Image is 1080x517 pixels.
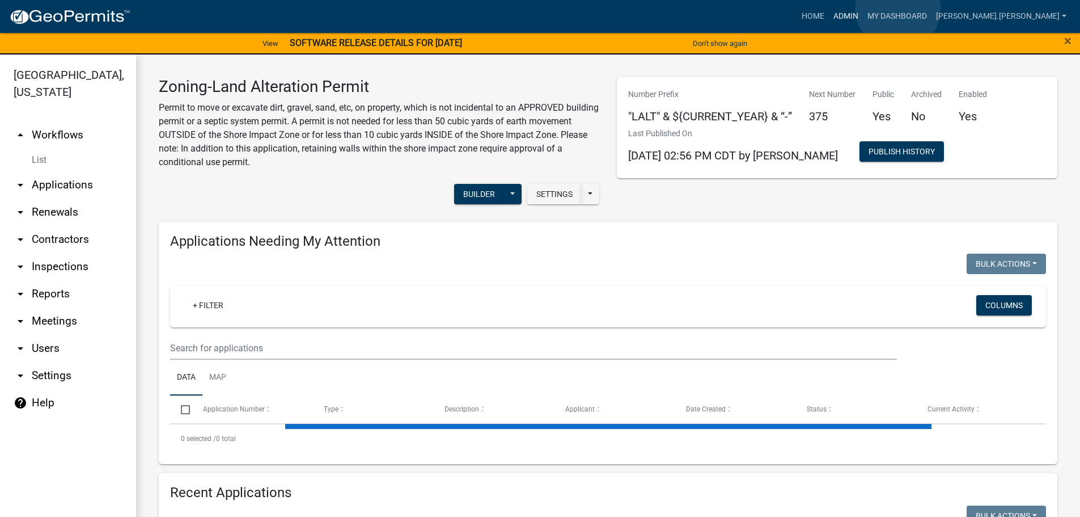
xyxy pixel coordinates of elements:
a: Admin [829,6,863,27]
button: Close [1064,34,1071,48]
datatable-header-cell: Status [796,396,917,423]
i: arrow_drop_down [14,205,27,219]
button: Publish History [859,141,944,162]
i: help [14,396,27,410]
p: Next Number [809,89,855,100]
i: arrow_drop_down [14,260,27,274]
i: arrow_drop_down [14,233,27,246]
span: Current Activity [927,405,975,413]
datatable-header-cell: Applicant [554,396,675,423]
a: View [258,34,283,53]
strong: SOFTWARE RELEASE DETAILS FOR [DATE] [290,37,462,48]
a: + Filter [184,295,232,316]
button: Bulk Actions [967,254,1046,274]
span: Status [807,405,827,413]
h5: 375 [809,110,855,123]
datatable-header-cell: Application Number [192,396,312,423]
a: My Dashboard [863,6,931,27]
button: Builder [454,184,504,204]
span: Type [324,405,338,413]
h5: Yes [873,110,894,123]
i: arrow_drop_down [14,287,27,301]
a: Home [797,6,829,27]
span: × [1064,33,1071,49]
datatable-header-cell: Date Created [675,396,796,423]
p: Permit to move or excavate dirt, gravel, sand, etc, on property, which is not incidental to an AP... [159,101,600,169]
h5: No [911,110,942,123]
i: arrow_drop_down [14,314,27,328]
i: arrow_drop_down [14,342,27,355]
button: Don't show again [688,34,752,53]
span: [DATE] 02:56 PM CDT by [PERSON_NAME] [628,149,838,162]
h3: Zoning-Land Alteration Permit [159,77,600,96]
p: Enabled [959,89,987,100]
datatable-header-cell: Type [312,396,433,423]
span: Description [444,405,479,413]
h4: Applications Needing My Attention [170,233,1046,250]
h4: Recent Applications [170,485,1046,501]
input: Search for applications [170,337,897,360]
span: Applicant [565,405,595,413]
span: Application Number [203,405,265,413]
div: 0 total [170,424,1046,453]
p: Last Published On [628,128,838,140]
p: Number Prefix [628,89,792,100]
h5: "LALT" & ${CURRENT_YEAR} & “-” [628,110,792,123]
p: Archived [911,89,942,100]
a: Data [170,360,202,396]
span: 0 selected / [181,435,216,443]
h5: Yes [959,110,987,123]
i: arrow_drop_down [14,369,27,383]
a: Map [202,360,233,396]
p: Public [873,89,894,100]
wm-modal-confirm: Workflow Publish History [859,148,944,157]
i: arrow_drop_down [14,178,27,192]
datatable-header-cell: Description [434,396,554,423]
datatable-header-cell: Select [170,396,192,423]
i: arrow_drop_up [14,128,27,142]
button: Columns [976,295,1032,316]
a: [PERSON_NAME].[PERSON_NAME] [931,6,1071,27]
datatable-header-cell: Current Activity [917,396,1037,423]
span: Date Created [686,405,726,413]
button: Settings [527,184,582,204]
